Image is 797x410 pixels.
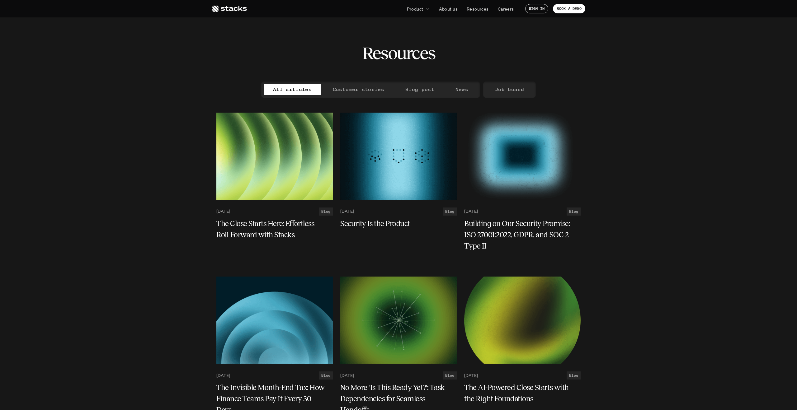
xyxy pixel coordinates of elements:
a: Careers [494,3,518,14]
a: Customer stories [323,84,394,95]
p: [DATE] [464,209,478,214]
p: Customer stories [333,85,384,94]
p: Product [407,6,423,12]
a: Building on Our Security Promise: ISO 27001:2022, GDPR, and SOC 2 Type II [464,218,581,252]
a: Security Is the Product [340,218,457,229]
a: [DATE]Blog [464,207,581,216]
h2: Blog [569,209,578,214]
p: Blog post [405,85,434,94]
p: [DATE] [216,373,230,378]
a: SIGN IN [525,4,549,13]
a: Resources [463,3,493,14]
a: [DATE]Blog [216,207,333,216]
a: [DATE]Blog [216,371,333,380]
a: BOOK A DEMO [553,4,585,13]
p: Resources [467,6,489,12]
a: [DATE]Blog [340,371,457,380]
a: The Close Starts Here: Effortless Roll-Forward with Stacks [216,218,333,240]
a: [DATE]Blog [464,371,581,380]
p: News [455,85,468,94]
h5: The AI-Powered Close Starts with the Right Foundations [464,382,573,404]
h2: Blog [569,373,578,378]
h2: Blog [445,373,454,378]
p: Job board [495,85,524,94]
a: Blog post [396,84,444,95]
p: All articles [273,85,312,94]
p: [DATE] [340,373,354,378]
a: All articles [264,84,321,95]
p: SIGN IN [529,7,545,11]
a: Job board [486,84,533,95]
p: About us [439,6,458,12]
h2: Blog [445,209,454,214]
h5: Building on Our Security Promise: ISO 27001:2022, GDPR, and SOC 2 Type II [464,218,573,252]
p: [DATE] [340,209,354,214]
a: The AI-Powered Close Starts with the Right Foundations [464,382,581,404]
h2: Resources [362,44,435,63]
a: [DATE]Blog [340,207,457,216]
a: News [446,84,478,95]
p: [DATE] [464,373,478,378]
p: BOOK A DEMO [557,7,582,11]
h5: Security Is the Product [340,218,449,229]
h2: Blog [321,373,330,378]
p: [DATE] [216,209,230,214]
h5: The Close Starts Here: Effortless Roll-Forward with Stacks [216,218,325,240]
a: About us [435,3,461,14]
p: Careers [498,6,514,12]
h2: Blog [321,209,330,214]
